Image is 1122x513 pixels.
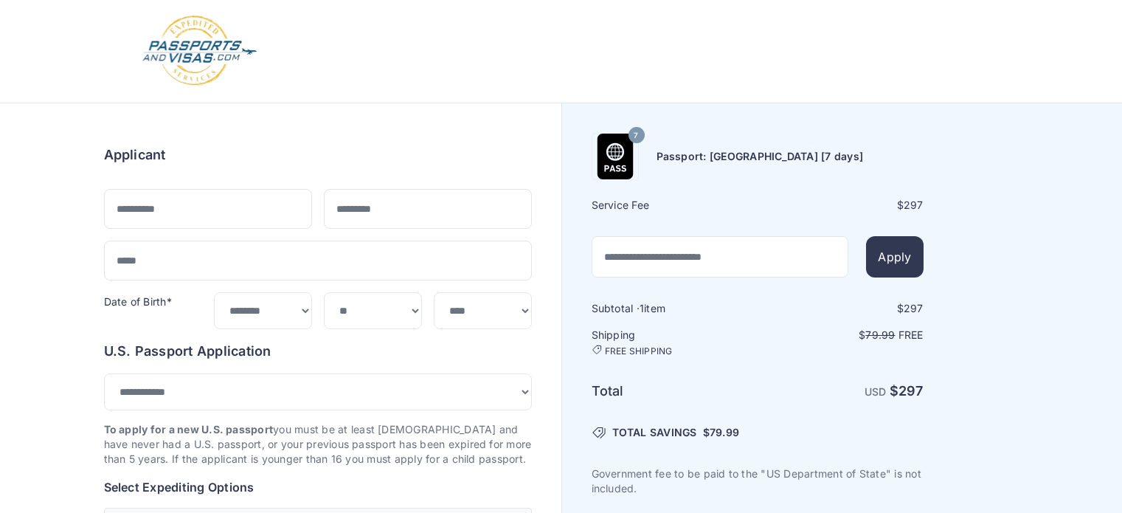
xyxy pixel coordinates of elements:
[865,328,895,341] span: 79.99
[634,126,638,145] span: 7
[703,425,739,440] span: $
[104,478,532,496] h6: Select Expediting Options
[866,236,923,278] button: Apply
[592,328,756,357] h6: Shipping
[592,381,756,402] h6: Total
[592,198,756,213] h6: Service Fee
[104,423,274,435] strong: To apply for a new U.S. passport
[904,302,924,314] span: 297
[592,134,638,179] img: Product Name
[759,301,924,316] div: $
[605,345,673,357] span: FREE SHIPPING
[898,383,924,399] span: 297
[141,15,258,88] img: Logo
[759,328,924,342] p: $
[904,199,924,211] span: 297
[657,149,864,164] h6: Passport: [GEOGRAPHIC_DATA] [7 days]
[865,385,887,398] span: USD
[592,301,756,316] h6: Subtotal · item
[592,466,924,496] p: Government fee to be paid to the "US Department of State" is not included.
[710,426,739,438] span: 79.99
[104,341,532,362] h6: U.S. Passport Application
[759,198,924,213] div: $
[104,295,172,308] label: Date of Birth*
[104,422,532,466] p: you must be at least [DEMOGRAPHIC_DATA] and have never had a U.S. passport, or your previous pass...
[640,302,644,314] span: 1
[104,145,166,165] h6: Applicant
[898,328,924,341] span: Free
[612,425,697,440] span: TOTAL SAVINGS
[890,383,924,399] strong: $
